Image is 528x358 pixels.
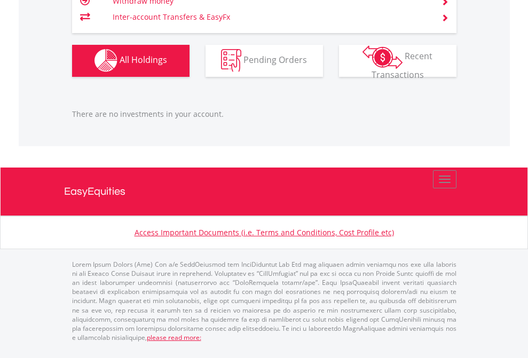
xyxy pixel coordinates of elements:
button: All Holdings [72,45,190,77]
p: Lorem Ipsum Dolors (Ame) Con a/e SeddOeiusmod tem InciDiduntut Lab Etd mag aliquaen admin veniamq... [72,260,456,342]
span: Recent Transactions [372,50,433,81]
span: All Holdings [120,54,167,66]
button: Recent Transactions [339,45,456,77]
td: Inter-account Transfers & EasyFx [113,9,428,25]
span: Pending Orders [243,54,307,66]
img: transactions-zar-wht.png [362,45,403,69]
img: holdings-wht.png [94,49,117,72]
button: Pending Orders [206,45,323,77]
a: Access Important Documents (i.e. Terms and Conditions, Cost Profile etc) [135,227,394,237]
a: please read more: [147,333,201,342]
img: pending_instructions-wht.png [221,49,241,72]
p: There are no investments in your account. [72,109,456,120]
a: EasyEquities [64,168,464,216]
